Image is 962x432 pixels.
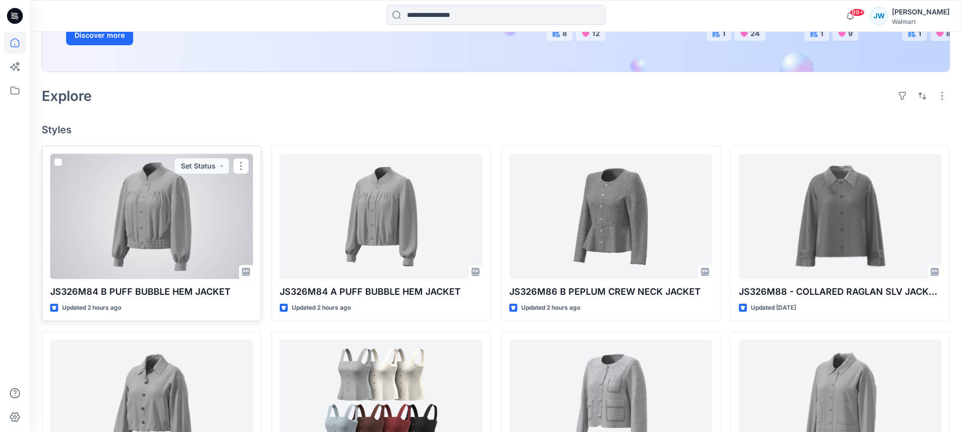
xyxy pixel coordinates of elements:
p: JS326M86 B PEPLUM CREW NECK JACKET [509,285,712,299]
p: JS326M84 B PUFF BUBBLE HEM JACKET [50,285,253,299]
h2: Explore [42,88,92,104]
span: 99+ [850,8,865,16]
p: JS326M88 - COLLARED RAGLAN SLV JACKET V3 [739,285,942,299]
div: [PERSON_NAME] [892,6,950,18]
a: JS326M84 A PUFF BUBBLE HEM JACKET [280,154,482,279]
p: Updated 2 hours ago [62,303,121,313]
a: JS326M84 B PUFF BUBBLE HEM JACKET [50,154,253,279]
button: Discover more [66,25,133,45]
a: JS326M88 - COLLARED RAGLAN SLV JACKET V3 [739,154,942,279]
a: JS326M86 B PEPLUM CREW NECK JACKET [509,154,712,279]
p: Updated 2 hours ago [292,303,351,313]
p: Updated [DATE] [751,303,796,313]
h4: Styles [42,124,950,136]
div: JW [870,7,888,25]
div: Walmart [892,18,950,25]
p: JS326M84 A PUFF BUBBLE HEM JACKET [280,285,482,299]
p: Updated 2 hours ago [521,303,580,313]
a: Discover more [66,25,290,45]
